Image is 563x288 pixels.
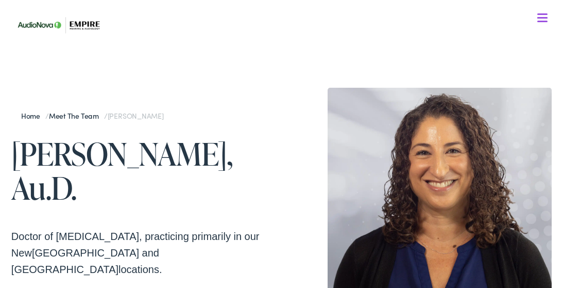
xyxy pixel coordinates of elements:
a: Home [21,110,45,121]
span: / / [21,110,164,121]
span: [PERSON_NAME] [108,110,164,121]
a: What We Offer [19,41,552,73]
h1: [PERSON_NAME], Au.D. [11,137,282,205]
a: Meet the Team [49,110,104,121]
span: [GEOGRAPHIC_DATA] and [GEOGRAPHIC_DATA] [11,247,159,275]
p: Doctor of [MEDICAL_DATA], practicing primarily in our New locations. [11,228,282,278]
